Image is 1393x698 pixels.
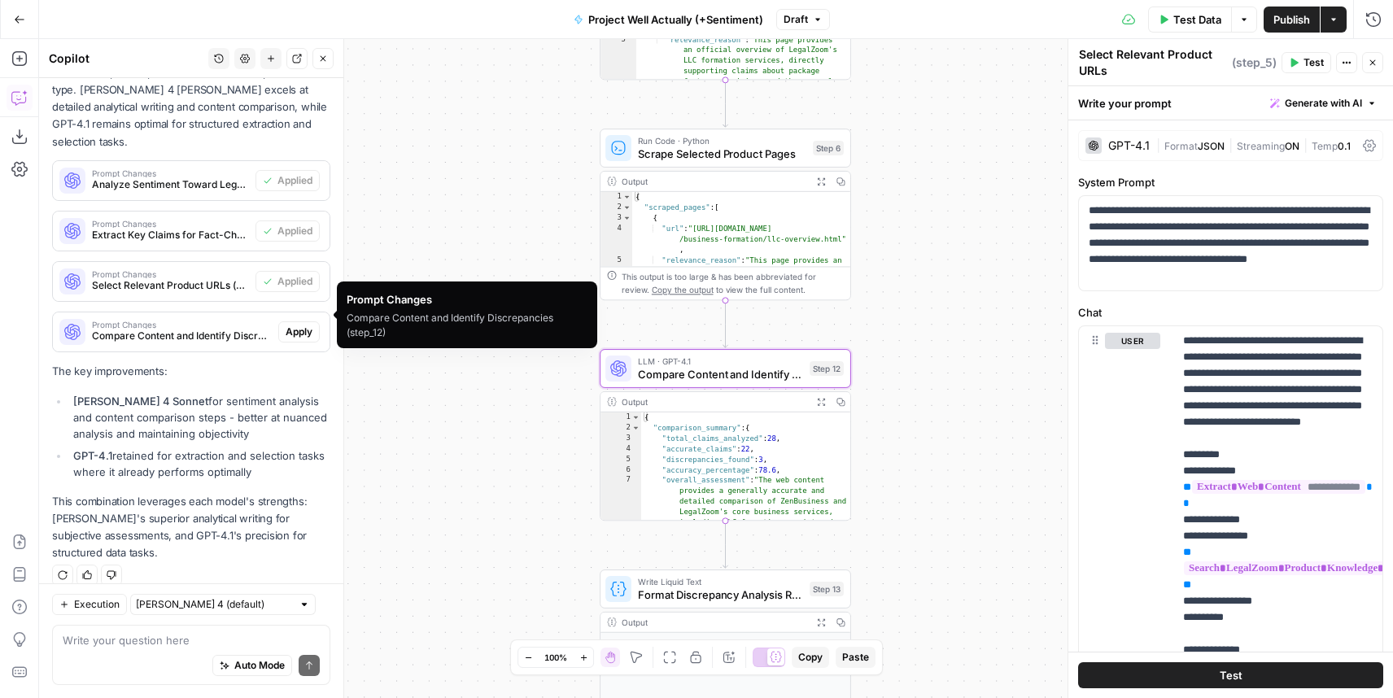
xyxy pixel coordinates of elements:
p: The key improvements: [52,363,330,380]
div: 5 [600,255,632,329]
span: Streaming [1237,140,1285,152]
span: ( step_5 ) [1232,55,1277,71]
span: 0.1 [1338,140,1351,152]
div: This output is too large & has been abbreviated for review. to view the full content. [622,270,844,296]
g: Edge from step_12 to step_13 [723,521,728,568]
span: 100% [544,651,567,664]
span: Test Data [1173,11,1221,28]
p: Based on your workflow's requirements, I'll update the models to optimize performance for each sp... [52,47,330,151]
span: Publish [1273,11,1310,28]
textarea: Select Relevant Product URLs [1079,46,1228,79]
button: Auto Mode [212,655,292,676]
span: ON [1285,140,1299,152]
div: Run Code · PythonScrape Selected Product PagesStep 6Output{ "scraped_pages":[ { "url":"[URL][DOMA... [600,129,851,300]
div: 2 [600,423,641,434]
span: Draft [784,12,808,27]
span: Applied [277,224,312,238]
button: Test [1282,52,1331,73]
span: Write Liquid Text [638,575,803,588]
div: 1 [600,192,632,203]
button: Test Data [1148,7,1231,33]
button: Paste [836,647,876,668]
div: LLM · GPT-4.1Compare Content and Identify DiscrepanciesStep 12Output{ "comparison_summary":{ "tot... [600,349,851,521]
span: Toggle code folding, rows 1 through 9 [622,192,631,203]
div: Step 12 [810,361,844,376]
button: Applied [255,271,320,292]
span: Format Discrepancy Analysis Report [638,587,803,603]
button: Apply [278,321,320,342]
div: Step 6 [813,141,844,155]
button: Applied [255,220,320,242]
div: Step 13 [810,582,844,596]
span: Temp [1312,140,1338,152]
label: Chat [1078,304,1383,321]
span: Prompt Changes [92,321,272,329]
span: Apply [286,325,312,339]
span: Execution [74,597,120,612]
div: 4 [600,444,641,455]
g: Edge from step_5 to step_6 [723,80,728,127]
span: Toggle code folding, rows 2 through 8 [631,423,640,434]
button: Applied [255,170,320,191]
span: Scrape Selected Product Pages [638,146,806,162]
li: for sentiment analysis and content comparison steps - better at nuanced analysis and maintaining ... [69,393,330,442]
div: 3 [600,434,641,444]
button: Publish [1264,7,1320,33]
p: This combination leverages each model's strengths: [PERSON_NAME]'s superior analytical writing fo... [52,493,330,562]
li: retained for extraction and selection tasks where it already performs optimally [69,447,330,480]
span: Format [1164,140,1198,152]
span: Generate with AI [1285,96,1362,111]
div: Output [622,395,806,408]
div: Output [622,616,806,629]
button: Draft [776,9,830,30]
span: Select Relevant Product URLs (step_5) [92,278,249,293]
span: Prompt Changes [92,169,249,177]
span: Toggle code folding, rows 1 through 153 [631,412,640,423]
button: Project Well Actually (+Sentiment) [564,7,773,33]
span: Extract Key Claims for Fact-Checking (step_16) [92,228,249,242]
span: | [1299,137,1312,153]
span: Applied [277,173,312,188]
div: Write your prompt [1068,86,1393,120]
span: LLM · GPT-4.1 [638,355,803,368]
span: Analyze Sentiment Toward LegalZoom (step_17) [92,177,249,192]
div: Prompt Changes [347,291,587,308]
div: 1 [600,412,641,423]
span: Toggle code folding, rows 2 through 8 [622,203,631,213]
span: Test [1303,55,1324,70]
button: Copy [792,647,829,668]
span: Prompt Changes [92,270,249,278]
span: | [1225,137,1237,153]
strong: [PERSON_NAME] 4 Sonnet [73,395,208,408]
div: 3 [600,213,632,224]
span: Toggle code folding, rows 3 through 7 [622,213,631,224]
span: JSON [1198,140,1225,152]
button: user [1105,333,1160,349]
span: Compare Content and Identify Discrepancies (step_12) [92,329,272,343]
div: 5 [600,455,641,465]
span: Auto Mode [234,658,285,673]
div: 6 [600,465,641,476]
span: | [1156,137,1164,153]
div: GPT-4.1 [1108,140,1150,151]
span: Prompt Changes [92,220,249,228]
span: Applied [277,274,312,289]
div: 4 [600,224,632,255]
div: Output [622,175,806,188]
button: Execution [52,594,127,615]
label: System Prompt [1078,174,1383,190]
div: 2 [600,203,632,213]
div: Copilot [49,50,203,67]
span: Run Code · Python [638,134,806,147]
span: Project Well Actually (+Sentiment) [588,11,763,28]
div: 5 [600,35,636,109]
strong: GPT-4.1 [73,449,112,462]
span: Copy the output [652,285,714,294]
button: Generate with AI [1264,93,1383,114]
g: Edge from step_6 to step_12 [723,300,728,347]
span: Compare Content and Identify Discrepancies [638,366,803,382]
button: Test [1078,662,1383,688]
span: Copy [798,650,823,665]
span: Paste [842,650,869,665]
span: Test [1220,667,1242,683]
